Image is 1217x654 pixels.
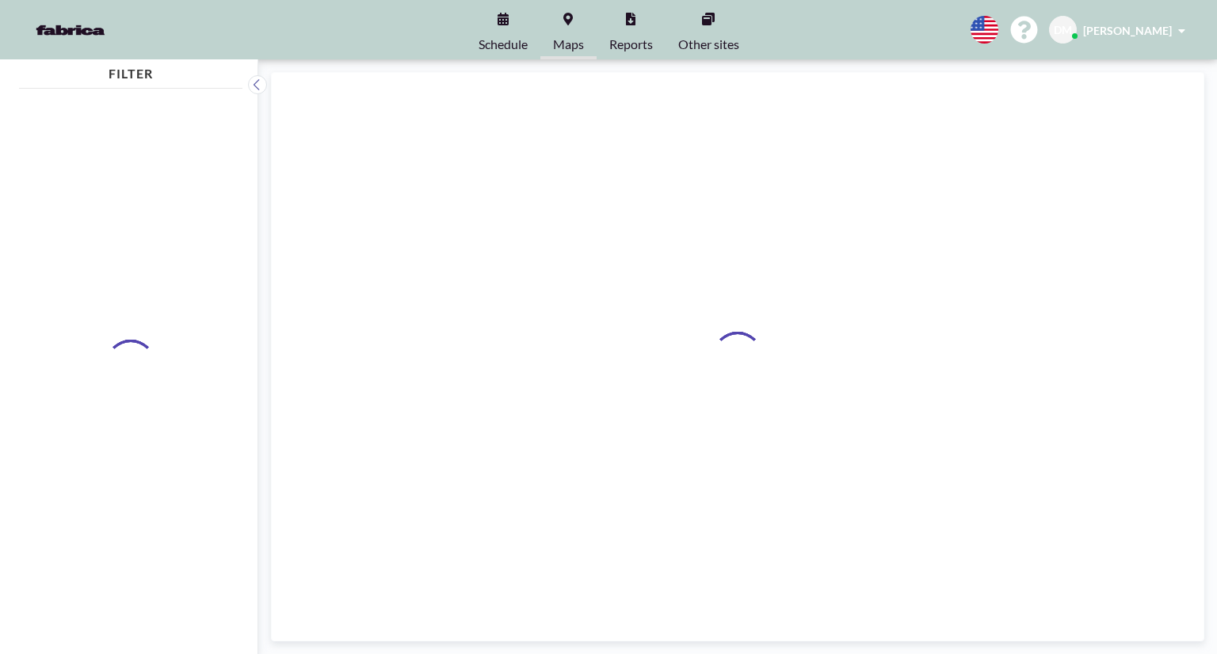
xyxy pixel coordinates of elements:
[25,14,116,46] img: organization-logo
[678,38,739,51] span: Other sites
[553,38,584,51] span: Maps
[1054,23,1072,37] span: DM
[479,38,528,51] span: Schedule
[1083,24,1172,37] span: [PERSON_NAME]
[19,59,242,82] h4: FILTER
[609,38,653,51] span: Reports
